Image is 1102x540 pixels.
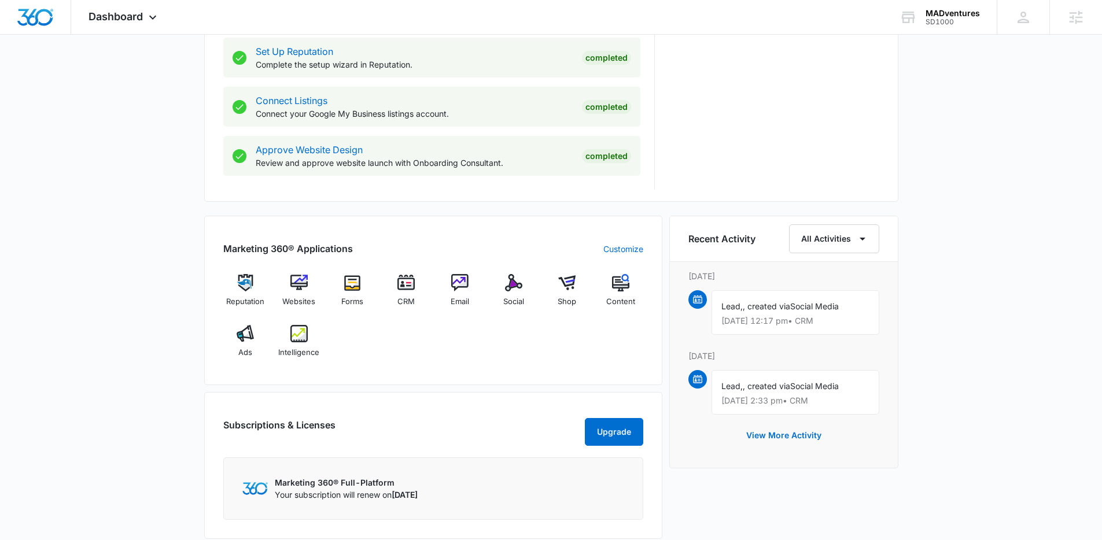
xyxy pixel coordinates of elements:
a: CRM [384,274,429,316]
span: Content [606,296,635,308]
p: Connect your Google My Business listings account. [256,108,573,120]
span: , created via [743,381,790,391]
p: Review and approve website launch with Onboarding Consultant. [256,157,573,169]
div: account id [926,18,980,26]
p: Marketing 360® Full-Platform [275,476,418,489]
a: Shop [545,274,589,316]
span: , created via [743,301,790,311]
a: Reputation [223,274,268,316]
h2: Subscriptions & Licenses [223,418,336,441]
span: Dashboard [89,10,143,23]
a: Customize [603,243,643,255]
div: Completed [582,149,631,163]
a: Content [599,274,643,316]
span: Websites [282,296,315,308]
p: [DATE] 2:33 pm • CRM [721,397,869,405]
a: Websites [277,274,321,316]
div: Completed [582,51,631,65]
a: Intelligence [277,325,321,367]
p: [DATE] 12:17 pm • CRM [721,317,869,325]
h6: Recent Activity [688,232,755,246]
span: Lead, [721,301,743,311]
p: [DATE] [688,350,879,362]
div: Completed [582,100,631,114]
span: Reputation [226,296,264,308]
span: Social Media [790,381,839,391]
a: Social [491,274,536,316]
span: Social [503,296,524,308]
span: Social Media [790,301,839,311]
a: Ads [223,325,268,367]
a: Connect Listings [256,95,327,106]
button: All Activities [789,224,879,253]
span: CRM [397,296,415,308]
span: Lead, [721,381,743,391]
a: Approve Website Design [256,144,363,156]
button: View More Activity [735,421,833,449]
p: Complete the setup wizard in Reputation. [256,58,573,71]
span: Shop [558,296,576,308]
p: [DATE] [688,270,879,282]
p: Your subscription will renew on [275,489,418,501]
img: Marketing 360 Logo [242,482,268,494]
button: Upgrade [585,418,643,446]
span: Email [451,296,469,308]
a: Set Up Reputation [256,46,333,57]
span: Ads [238,347,252,358]
a: Forms [330,274,375,316]
h2: Marketing 360® Applications [223,242,353,256]
span: Forms [341,296,363,308]
span: Intelligence [278,347,319,358]
div: account name [926,9,980,18]
a: Email [438,274,482,316]
span: [DATE] [392,490,418,500]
